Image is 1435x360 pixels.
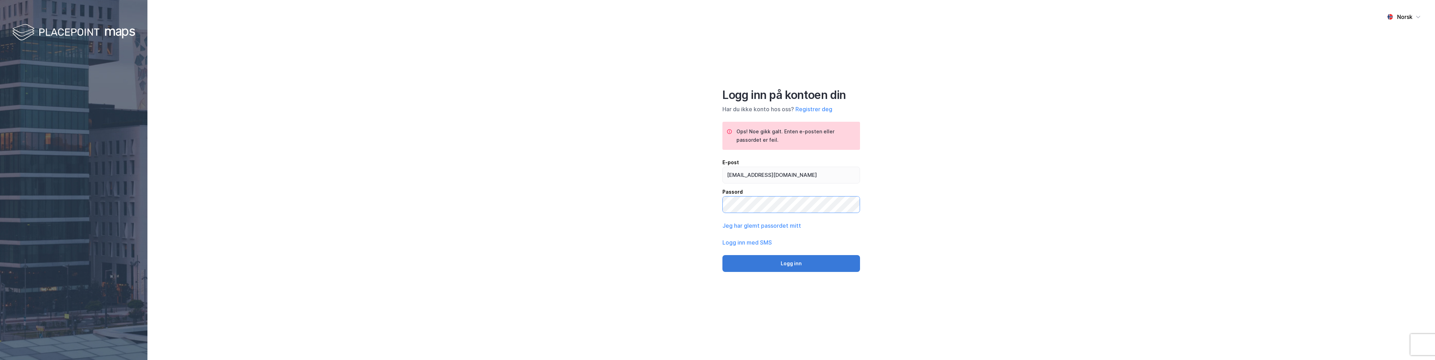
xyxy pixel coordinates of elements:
[736,127,854,144] div: Ops! Noe gikk galt. Enten e-posten eller passordet er feil.
[722,88,860,102] div: Logg inn på kontoen din
[1397,13,1413,21] div: Norsk
[1400,326,1435,360] iframe: Chat Widget
[722,238,772,247] button: Logg inn med SMS
[795,105,832,113] button: Registrer deg
[722,221,801,230] button: Jeg har glemt passordet mitt
[722,255,860,272] button: Logg inn
[722,105,860,113] div: Har du ikke konto hos oss?
[722,188,860,196] div: Passord
[722,158,860,167] div: E-post
[12,22,135,43] img: logo-white.f07954bde2210d2a523dddb988cd2aa7.svg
